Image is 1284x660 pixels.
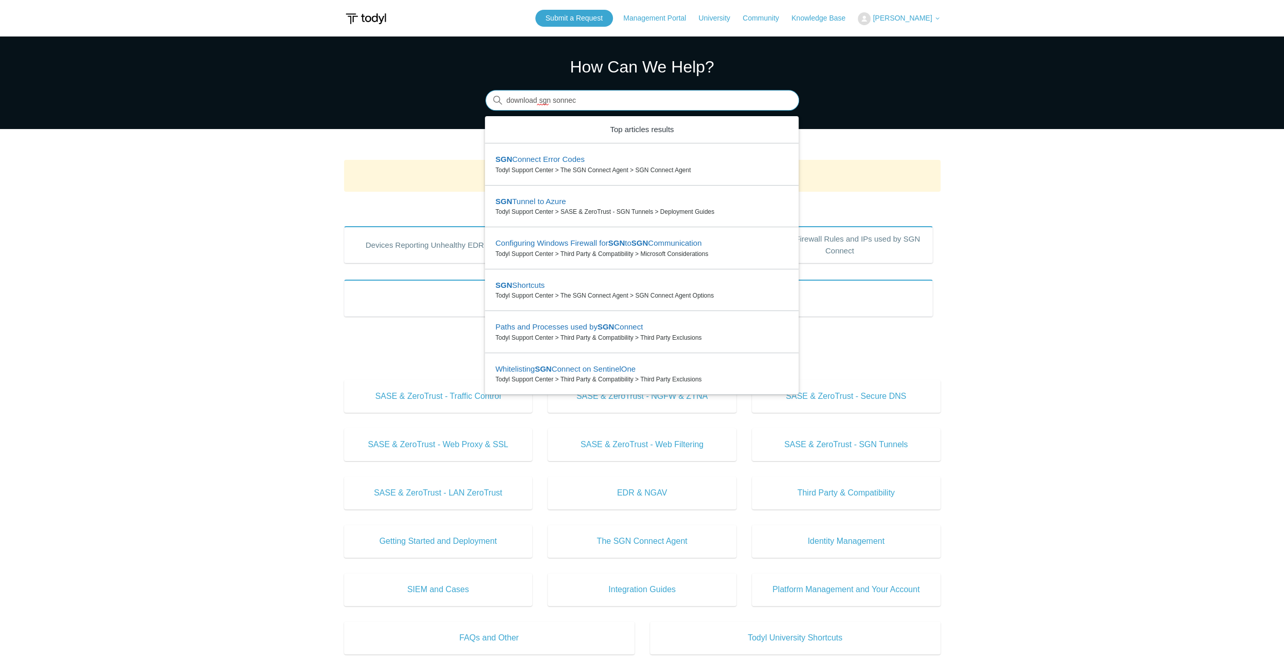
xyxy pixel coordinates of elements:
a: SASE & ZeroTrust - Secure DNS [752,380,941,413]
a: Integration Guides [548,573,736,606]
span: The SGN Connect Agent [563,535,721,547]
a: Outbound Firewall Rules and IPs used by SGN Connect [747,226,933,263]
zd-autocomplete-title-multibrand: Suggested result 4 SGN Shortcuts [495,281,545,291]
h2: Knowledge Base [344,358,941,375]
zd-autocomplete-header: Top articles results [485,116,799,144]
span: SIEM and Cases [359,583,517,596]
a: EDR & NGAV [548,476,736,509]
zd-autocomplete-title-multibrand: Suggested result 6 Whitelisting SGN Connect on SentinelOne [495,364,636,375]
span: Identity Management [767,535,925,547]
a: SASE & ZeroTrust - Traffic Control [344,380,533,413]
zd-autocomplete-title-multibrand: Suggested result 5 Paths and Processes used by SGN Connect [495,322,643,333]
a: FAQs and Other [344,621,635,654]
img: Todyl Support Center Help Center home page [344,9,388,28]
span: [PERSON_NAME] [873,14,932,22]
a: Third Party & Compatibility [752,476,941,509]
a: SIEM and Cases [344,573,533,606]
a: SASE & ZeroTrust - NGFW & ZTNA [548,380,736,413]
a: SASE & ZeroTrust - SGN Tunnels [752,428,941,461]
span: SASE & ZeroTrust - Web Proxy & SSL [359,438,517,451]
em: SGN [631,239,648,247]
zd-autocomplete-breadcrumbs-multibrand: Todyl Support Center > Third Party & Compatibility > Microsoft Considerations [495,249,788,259]
a: Getting Started and Deployment [344,525,533,558]
a: University [698,13,740,24]
a: Identity Management [752,525,941,558]
span: SASE & ZeroTrust - LAN ZeroTrust [359,487,517,499]
a: Management Portal [623,13,696,24]
a: Product Updates [344,280,933,317]
em: SGN [598,322,614,331]
span: SASE & ZeroTrust - SGN Tunnels [767,438,925,451]
zd-autocomplete-title-multibrand: Suggested result 2 SGN Tunnel to Azure [495,197,566,208]
zd-autocomplete-breadcrumbs-multibrand: Todyl Support Center > The SGN Connect Agent > SGN Connect Agent Options [495,291,788,300]
span: SASE & ZeroTrust - NGFW & ZTNA [563,390,721,402]
a: Todyl University Shortcuts [650,621,941,654]
span: Integration Guides [563,583,721,596]
span: Platform Management and Your Account [767,583,925,596]
input: Search [485,90,799,111]
span: SASE & ZeroTrust - Secure DNS [767,390,925,402]
span: SASE & ZeroTrust - Traffic Control [359,390,517,402]
span: EDR & NGAV [563,487,721,499]
a: SASE & ZeroTrust - Web Filtering [548,428,736,461]
a: Community [743,13,789,24]
button: [PERSON_NAME] [858,12,940,25]
a: Knowledge Base [791,13,856,24]
zd-autocomplete-title-multibrand: Suggested result 1 SGN Connect Error Codes [495,155,584,166]
zd-autocomplete-breadcrumbs-multibrand: Todyl Support Center > The SGN Connect Agent > SGN Connect Agent [495,166,788,175]
em: SGN [495,155,512,163]
zd-autocomplete-breadcrumbs-multibrand: Todyl Support Center > SASE & ZeroTrust - SGN Tunnels > Deployment Guides [495,207,788,216]
a: Devices Reporting Unhealthy EDR States [344,226,530,263]
h2: Popular Articles [344,200,941,217]
a: SASE & ZeroTrust - LAN ZeroTrust [344,476,533,509]
em: SGN [535,364,552,373]
em: SGN [608,239,625,247]
zd-autocomplete-breadcrumbs-multibrand: Todyl Support Center > Third Party & Compatibility > Third Party Exclusions [495,375,788,384]
em: SGN [495,197,512,206]
a: SASE & ZeroTrust - Web Proxy & SSL [344,428,533,461]
span: Getting Started and Deployment [359,535,517,547]
zd-autocomplete-title-multibrand: Suggested result 3 Configuring Windows Firewall for SGN to SGN Communication [495,239,701,249]
em: SGN [495,281,512,289]
h1: How Can We Help? [485,54,799,79]
span: Third Party & Compatibility [767,487,925,499]
span: Todyl University Shortcuts [665,632,925,644]
a: The SGN Connect Agent [548,525,736,558]
span: SASE & ZeroTrust - Web Filtering [563,438,721,451]
a: Platform Management and Your Account [752,573,941,606]
zd-autocomplete-breadcrumbs-multibrand: Todyl Support Center > Third Party & Compatibility > Third Party Exclusions [495,333,788,342]
a: Submit a Request [535,10,613,27]
span: FAQs and Other [359,632,619,644]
